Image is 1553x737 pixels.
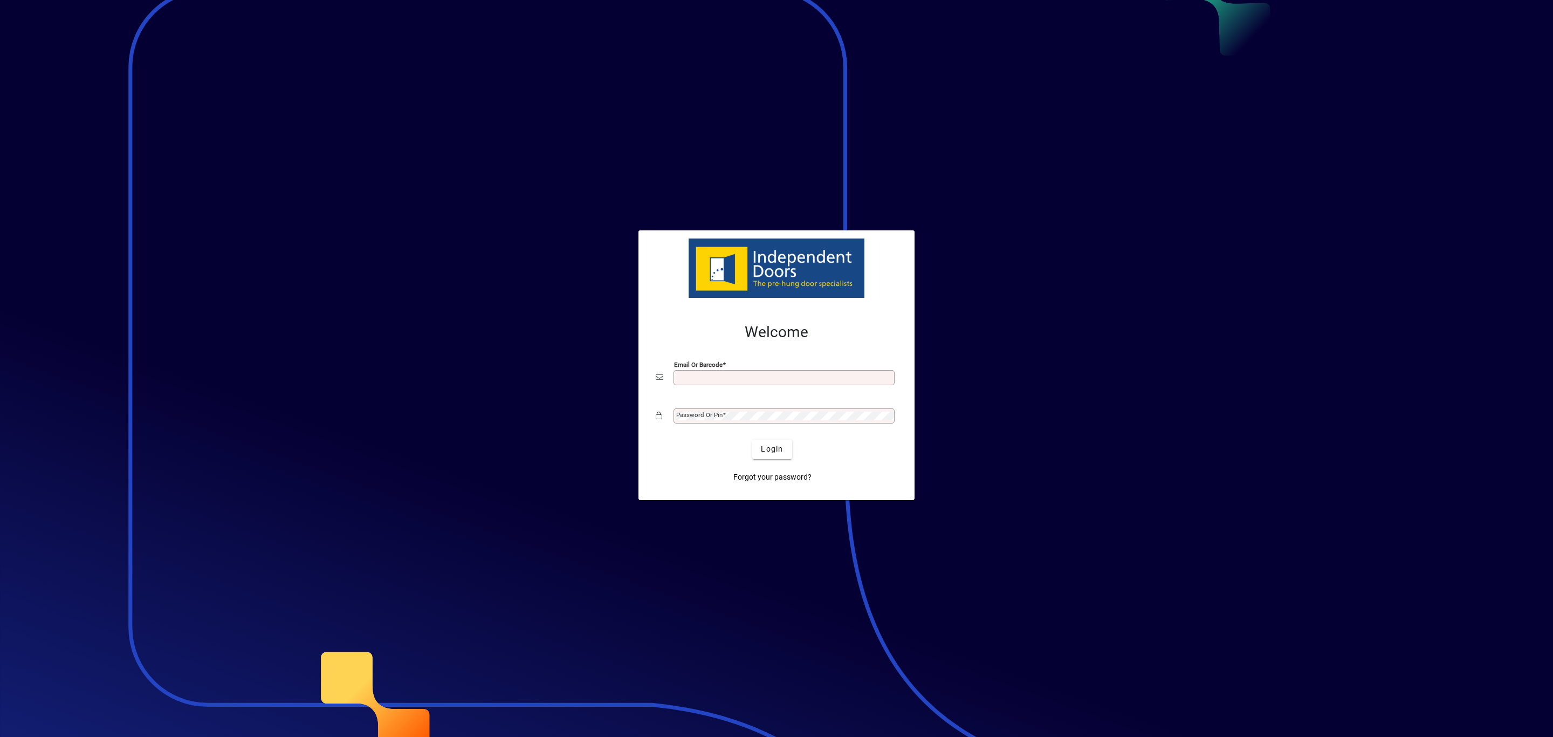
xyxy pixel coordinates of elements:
[656,323,897,342] h2: Welcome
[729,468,816,487] a: Forgot your password?
[733,472,812,483] span: Forgot your password?
[674,360,723,368] mat-label: Email or Barcode
[752,440,792,459] button: Login
[761,443,783,455] span: Login
[676,411,723,419] mat-label: Password or Pin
